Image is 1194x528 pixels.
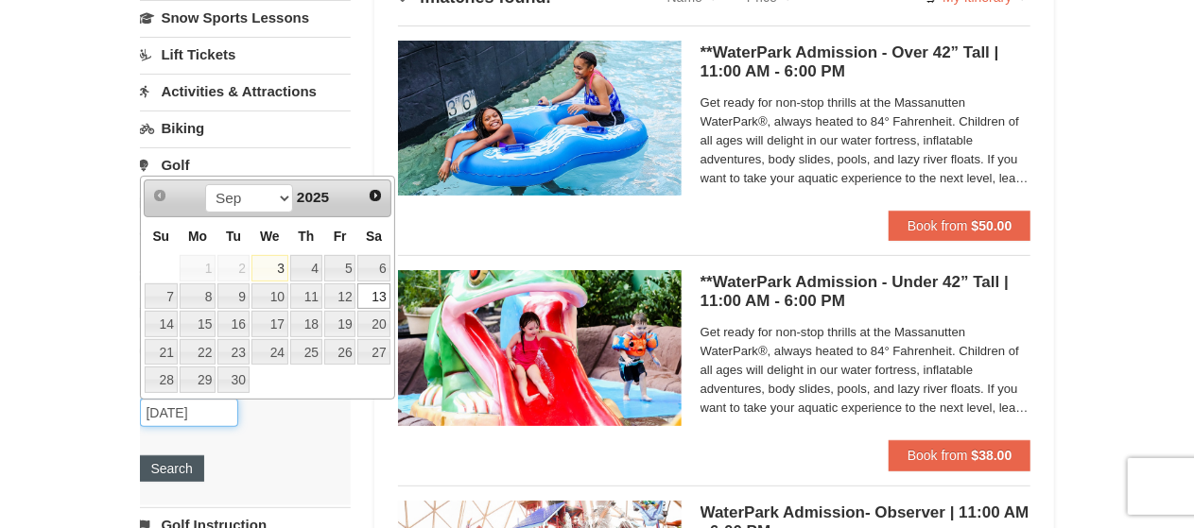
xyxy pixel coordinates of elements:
a: 3 [251,255,288,281]
a: 23 [217,339,250,366]
a: Activities & Attractions [140,74,351,109]
span: Book from [908,448,968,463]
a: 19 [324,311,356,337]
a: 29 [180,366,216,393]
a: 26 [324,339,356,366]
a: Next [362,182,389,209]
a: 4 [290,255,322,281]
strong: $50.00 [972,218,1012,233]
span: Next [368,188,383,203]
img: 6619917-726-5d57f225.jpg [398,41,682,196]
span: Get ready for non-stop thrills at the Massanutten WaterPark®, always heated to 84° Fahrenheit. Ch... [701,323,1031,417]
span: 2 [217,255,250,281]
a: Biking [140,111,351,145]
span: Saturday [366,229,382,244]
a: 18 [290,311,322,337]
a: Prev [147,182,173,209]
span: Sunday [152,229,169,244]
span: 1 [180,255,216,281]
a: Golf [140,147,351,182]
button: Book from $50.00 [889,211,1031,241]
a: 27 [357,339,389,366]
a: 30 [217,366,250,393]
a: 6 [357,255,389,281]
strong: $38.00 [972,448,1012,463]
a: 10 [251,283,288,310]
span: Thursday [298,229,314,244]
a: 28 [145,366,178,393]
a: 20 [357,311,389,337]
a: 12 [324,283,356,310]
a: 5 [324,255,356,281]
a: 7 [145,283,178,310]
a: 22 [180,339,216,366]
button: Book from $38.00 [889,440,1031,470]
a: 13 [357,283,389,310]
a: 14 [145,311,178,337]
span: 2025 [297,189,329,205]
img: 6619917-738-d4d758dd.jpg [398,270,682,425]
a: 21 [145,339,178,366]
span: Wednesday [260,229,280,244]
h5: **WaterPark Admission - Over 42” Tall | 11:00 AM - 6:00 PM [701,43,1031,81]
a: Lift Tickets [140,37,351,72]
h5: **WaterPark Admission - Under 42” Tall | 11:00 AM - 6:00 PM [701,273,1031,311]
a: 15 [180,311,216,337]
a: 8 [180,283,216,310]
a: 9 [217,283,250,310]
span: Prev [152,188,167,203]
span: Monday [188,229,207,244]
span: Book from [908,218,968,233]
span: Friday [334,229,347,244]
span: Get ready for non-stop thrills at the Massanutten WaterPark®, always heated to 84° Fahrenheit. Ch... [701,94,1031,188]
a: 11 [290,283,322,310]
button: Search [140,455,204,482]
a: 16 [217,311,250,337]
a: 24 [251,339,288,366]
a: 17 [251,311,288,337]
span: Tuesday [226,229,241,244]
a: 25 [290,339,322,366]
